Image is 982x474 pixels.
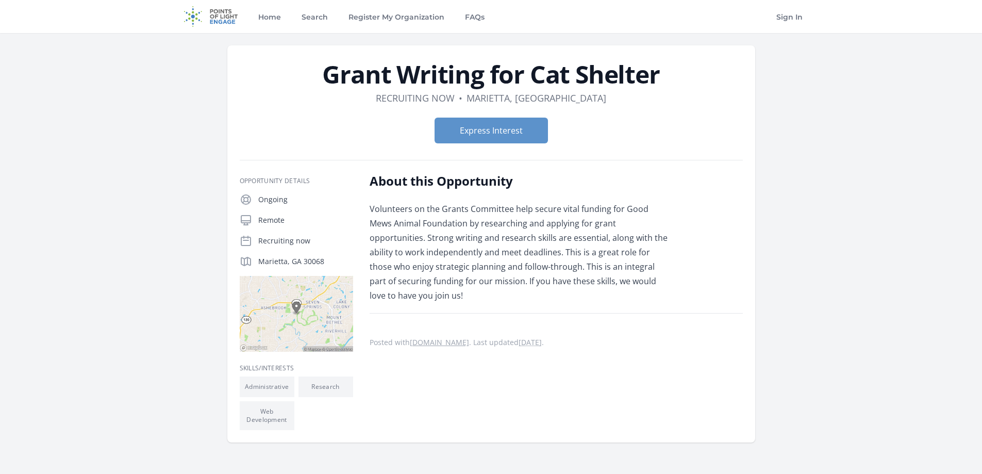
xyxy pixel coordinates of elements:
h3: Opportunity Details [240,177,353,185]
li: Web Development [240,401,294,430]
p: Remote [258,215,353,225]
span: Volunteers on the Grants Committee help secure vital funding for Good Mews Animal Foundation by r... [370,203,668,301]
h3: Skills/Interests [240,364,353,372]
a: [DOMAIN_NAME] [410,337,469,347]
p: Ongoing [258,194,353,205]
p: Marietta, GA 30068 [258,256,353,267]
h1: Grant Writing for Cat Shelter [240,62,743,87]
img: Map [240,276,353,352]
abbr: Tue, Sep 16, 2025 7:44 PM [519,337,542,347]
div: • [459,91,462,105]
li: Research [298,377,353,397]
h2: About this Opportunity [370,173,671,189]
p: Posted with . Last updated . [370,338,743,347]
dd: Recruiting now [376,91,455,105]
li: Administrative [240,377,294,397]
p: Recruiting now [258,236,353,246]
button: Express Interest [435,118,548,143]
dd: Marietta, [GEOGRAPHIC_DATA] [467,91,606,105]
